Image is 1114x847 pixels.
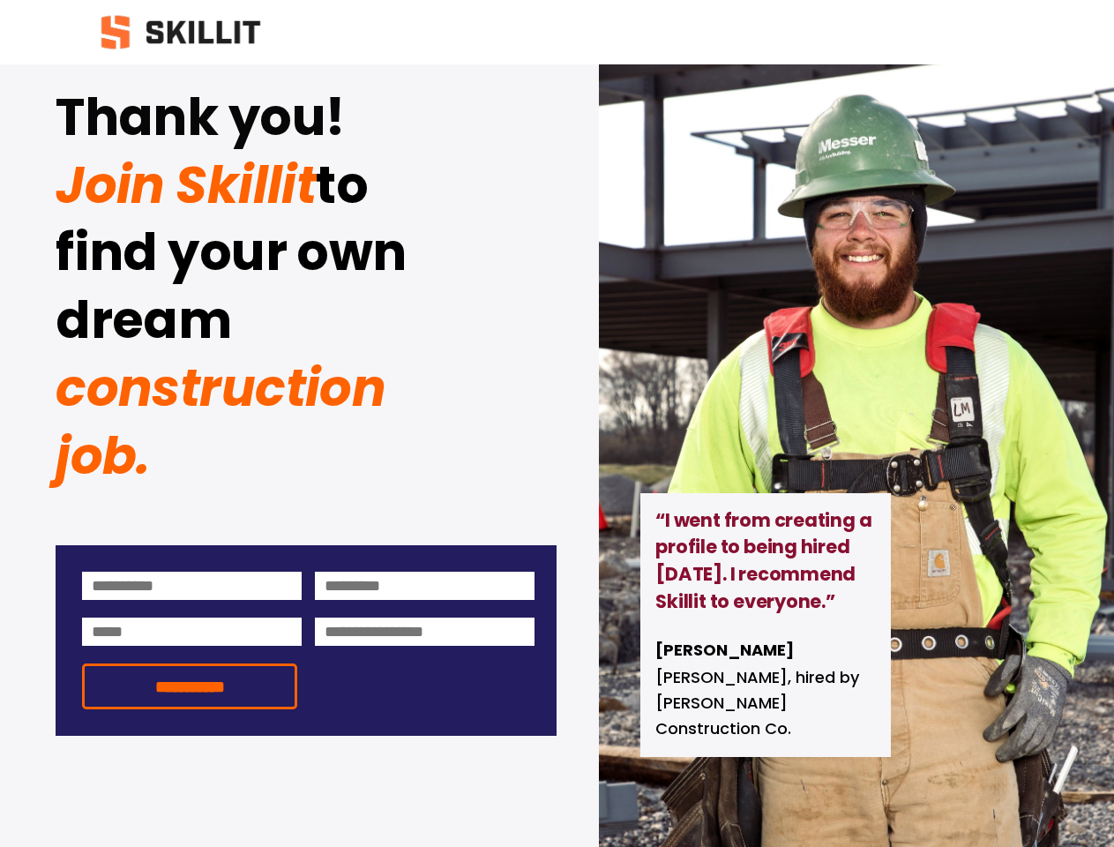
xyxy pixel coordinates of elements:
[56,82,355,221] em: Join Skillit
[56,79,344,166] strong: Thank you!
[655,506,875,619] strong: “I went from creating a profile to being hired [DATE]. I recommend Skillit to everyone.”
[56,146,416,370] strong: to find your own dream
[655,639,864,739] span: [PERSON_NAME], hired by [PERSON_NAME] Construction Co.
[56,353,397,491] em: construction job.
[655,638,794,665] strong: [PERSON_NAME]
